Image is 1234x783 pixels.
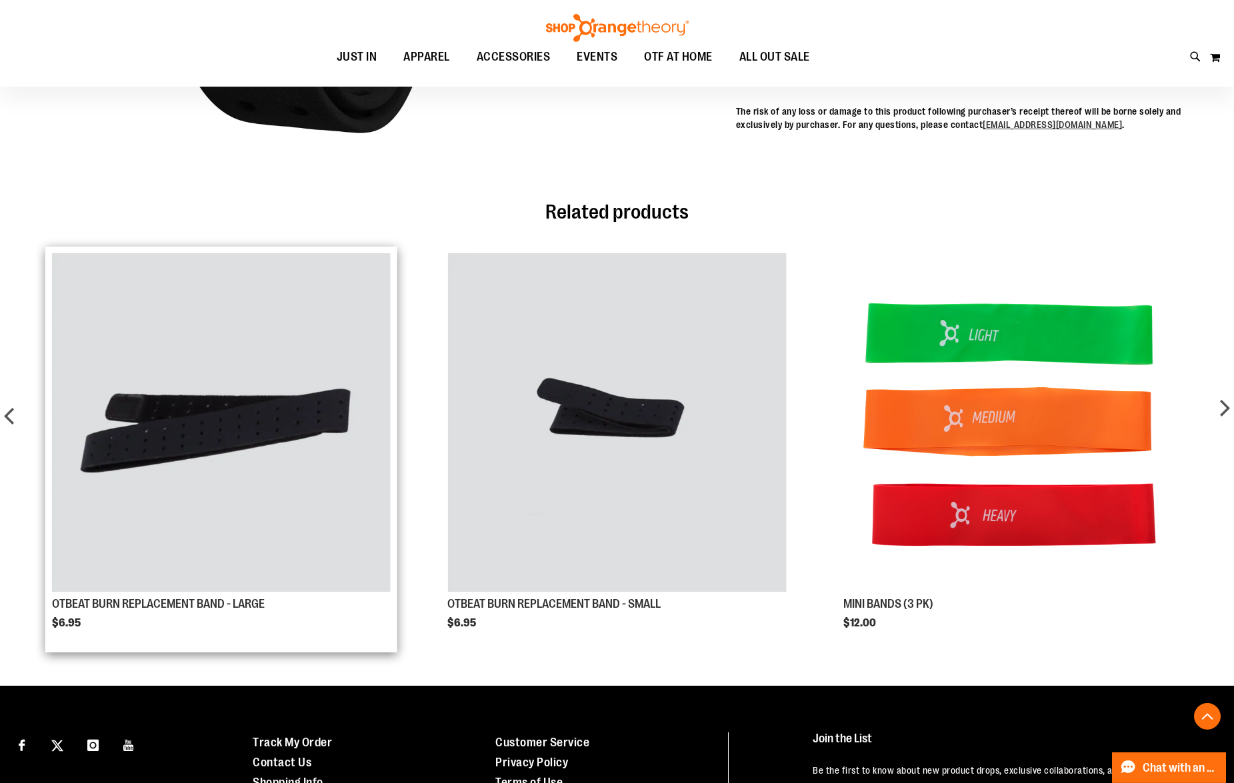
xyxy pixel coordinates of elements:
[51,740,63,752] img: Twitter
[1143,762,1218,774] span: Chat with an Expert
[447,253,786,592] img: OTBEAT BURN REPLACEMENT BAND - SMALL
[545,201,689,223] span: Related products
[477,42,551,72] span: ACCESSORIES
[447,253,786,594] a: Product Page Link
[52,597,265,610] a: OTBEAT BURN REPLACEMENT BAND - LARGE
[736,105,1211,131] p: The risk of any loss or damage to this product following purchaser’s receipt thereof will be born...
[813,764,1204,777] p: Be the first to know about new product drops, exclusive collaborations, and shopping events!
[843,597,933,610] a: MINI BANDS (3 PK)
[46,732,69,756] a: Visit our X page
[447,597,661,610] a: OTBEAT BURN REPLACEMENT BAND - SMALL
[52,617,83,629] span: $6.95
[10,732,33,756] a: Visit our Facebook page
[52,253,391,592] img: OTBEAT BURN REPLACEMENT BAND - LARGE
[403,42,450,72] span: APPAREL
[117,732,141,756] a: Visit our Youtube page
[983,119,1122,130] a: [EMAIL_ADDRESS][DOMAIN_NAME]
[253,756,311,769] a: Contact Us
[1194,703,1221,730] button: Back To Top
[447,617,478,629] span: $6.95
[843,253,1182,592] img: MINI BANDS (3 PK)
[843,617,878,629] span: $12.00
[495,736,589,749] a: Customer Service
[337,42,377,72] span: JUST IN
[544,14,691,42] img: Shop Orangetheory
[644,42,713,72] span: OTF AT HOME
[577,42,617,72] span: EVENTS
[813,732,1204,757] h4: Join the List
[81,732,105,756] a: Visit our Instagram page
[495,756,568,769] a: Privacy Policy
[253,736,332,749] a: Track My Order
[843,253,1182,594] a: Product Page Link
[739,42,810,72] span: ALL OUT SALE
[1112,752,1227,783] button: Chat with an Expert
[52,253,391,594] a: Product Page Link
